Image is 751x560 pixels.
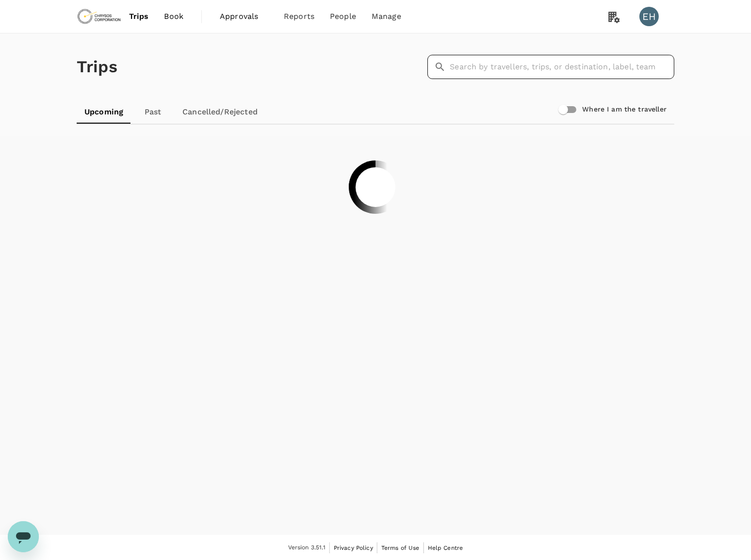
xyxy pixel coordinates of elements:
[372,11,401,22] span: Manage
[288,543,326,553] span: Version 3.51.1
[131,100,175,124] a: Past
[428,544,463,551] span: Help Centre
[77,100,131,124] a: Upcoming
[334,543,373,553] a: Privacy Policy
[639,7,659,26] div: EH
[381,544,420,551] span: Terms of Use
[334,544,373,551] span: Privacy Policy
[582,104,667,115] h6: Where I am the traveller
[129,11,149,22] span: Trips
[77,6,121,27] img: Chrysos Corporation
[164,11,183,22] span: Book
[428,543,463,553] a: Help Centre
[77,33,117,100] h1: Trips
[8,521,39,552] iframe: Button to launch messaging window
[450,55,674,79] input: Search by travellers, trips, or destination, label, team
[175,100,265,124] a: Cancelled/Rejected
[284,11,314,22] span: Reports
[330,11,356,22] span: People
[220,11,268,22] span: Approvals
[381,543,420,553] a: Terms of Use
